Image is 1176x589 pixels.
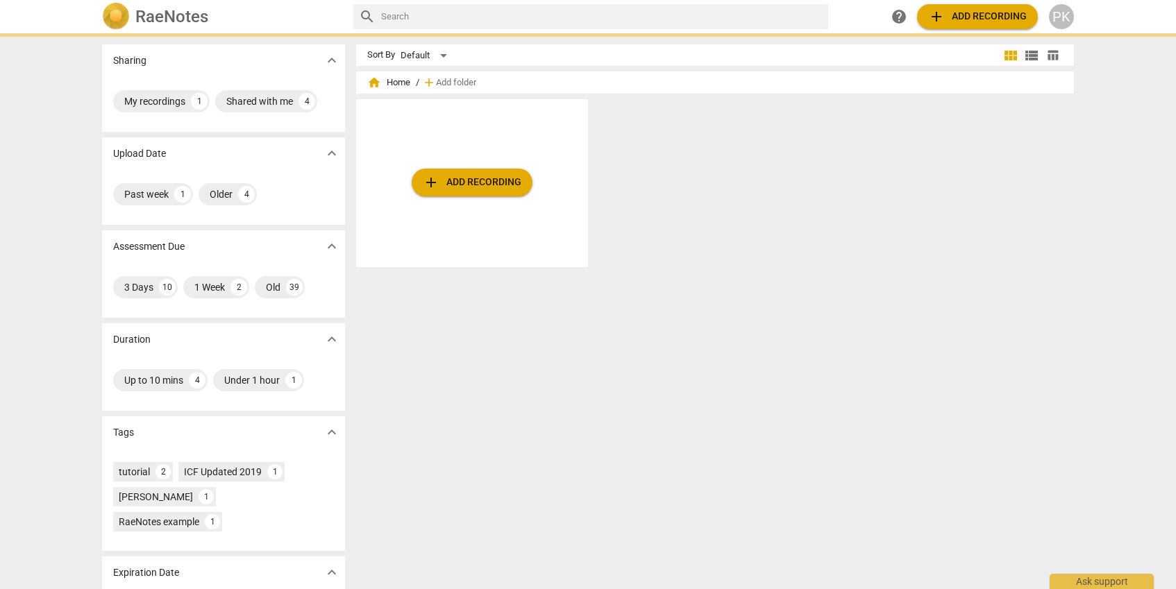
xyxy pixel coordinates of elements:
[324,424,340,441] span: expand_more
[113,332,151,347] p: Duration
[210,187,233,201] div: Older
[238,186,255,203] div: 4
[102,3,342,31] a: LogoRaeNotes
[113,53,146,68] p: Sharing
[266,280,280,294] div: Old
[1021,45,1042,66] button: List view
[194,280,225,294] div: 1 Week
[113,425,134,440] p: Tags
[119,515,199,529] div: RaeNotes example
[299,93,315,110] div: 4
[199,489,214,504] div: 1
[367,76,381,89] span: home
[285,372,302,389] div: 1
[891,8,907,25] span: help
[367,50,395,60] div: Sort By
[124,373,183,387] div: Up to 10 mins
[917,4,1038,29] button: Upload
[1042,45,1063,66] button: Table view
[367,76,410,89] span: Home
[321,50,342,71] button: Show more
[324,331,340,348] span: expand_more
[113,146,166,161] p: Upload Date
[205,514,220,529] div: 1
[324,238,340,255] span: expand_more
[324,52,340,69] span: expand_more
[436,78,476,88] span: Add folder
[119,490,193,504] div: [PERSON_NAME]
[423,174,521,191] span: Add recording
[422,76,436,89] span: add
[124,94,185,108] div: My recordings
[324,564,340,581] span: expand_more
[102,3,130,31] img: Logo
[1023,47,1040,64] span: view_list
[267,464,283,479] div: 1
[1002,47,1019,64] span: view_module
[226,94,293,108] div: Shared with me
[124,280,153,294] div: 3 Days
[321,562,342,583] button: Show more
[1000,45,1021,66] button: Tile view
[324,145,340,162] span: expand_more
[416,78,419,88] span: /
[321,422,342,443] button: Show more
[401,44,452,67] div: Default
[230,279,247,296] div: 2
[1050,574,1154,589] div: Ask support
[184,465,262,479] div: ICF Updated 2019
[156,464,171,479] div: 2
[113,239,185,254] p: Assessment Due
[1049,4,1074,29] button: PK
[321,329,342,350] button: Show more
[1046,49,1059,62] span: table_chart
[412,169,532,196] button: Upload
[135,7,208,26] h2: RaeNotes
[928,8,945,25] span: add
[321,236,342,257] button: Show more
[286,279,303,296] div: 39
[159,279,176,296] div: 10
[113,565,179,580] p: Expiration Date
[119,465,150,479] div: tutorial
[321,143,342,164] button: Show more
[887,4,912,29] a: Help
[191,93,208,110] div: 1
[224,373,280,387] div: Under 1 hour
[423,174,439,191] span: add
[174,186,191,203] div: 1
[189,372,205,389] div: 4
[124,187,169,201] div: Past week
[928,8,1027,25] span: Add recording
[359,8,376,25] span: search
[381,6,823,28] input: Search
